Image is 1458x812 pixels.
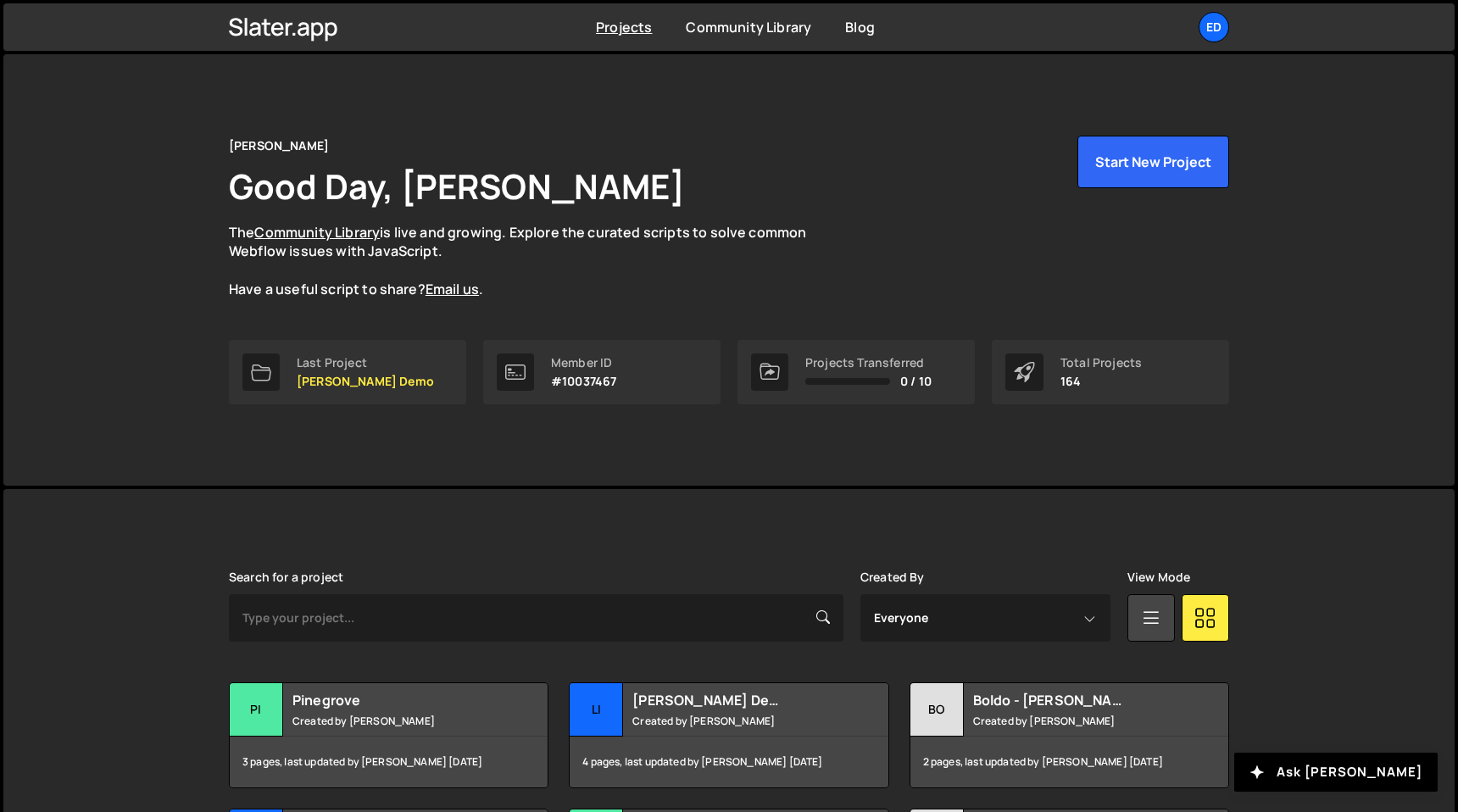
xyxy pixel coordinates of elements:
h2: [PERSON_NAME] Demo [632,691,837,709]
small: Created by [PERSON_NAME] [973,714,1177,728]
label: Created By [860,570,925,584]
div: Member ID [551,356,616,370]
p: [PERSON_NAME] Demo [297,375,434,388]
a: Pi Pinegrove Created by [PERSON_NAME] 3 pages, last updated by [PERSON_NAME] [DATE] [229,682,548,788]
div: Last Project [297,356,434,370]
p: #10037467 [551,375,616,388]
div: Projects Transferred [805,356,932,370]
a: Projects [596,18,652,36]
a: Community Library [254,223,380,242]
button: Ask [PERSON_NAME] [1234,753,1438,792]
a: Last Project [PERSON_NAME] Demo [229,340,466,404]
p: 164 [1060,375,1142,388]
div: 3 pages, last updated by [PERSON_NAME] [DATE] [230,737,548,787]
a: Email us [426,280,479,298]
a: Li [PERSON_NAME] Demo Created by [PERSON_NAME] 4 pages, last updated by [PERSON_NAME] [DATE] [569,682,888,788]
input: Type your project... [229,594,843,642]
div: 2 pages, last updated by [PERSON_NAME] [DATE] [910,737,1228,787]
div: 4 pages, last updated by [PERSON_NAME] [DATE] [570,737,888,787]
div: Total Projects [1060,356,1142,370]
div: [PERSON_NAME] [229,136,329,156]
h2: Boldo - [PERSON_NAME] Example [973,691,1177,709]
h1: Good Day, [PERSON_NAME] [229,163,685,209]
div: Li [570,683,623,737]
label: Search for a project [229,570,343,584]
span: 0 / 10 [900,375,932,388]
p: The is live and growing. Explore the curated scripts to solve common Webflow issues with JavaScri... [229,223,839,299]
a: Blog [845,18,875,36]
button: Start New Project [1077,136,1229,188]
div: Bo [910,683,964,737]
div: Pi [230,683,283,737]
a: Community Library [686,18,811,36]
a: Ed [1199,12,1229,42]
a: Bo Boldo - [PERSON_NAME] Example Created by [PERSON_NAME] 2 pages, last updated by [PERSON_NAME] ... [910,682,1229,788]
small: Created by [PERSON_NAME] [632,714,837,728]
label: View Mode [1127,570,1190,584]
small: Created by [PERSON_NAME] [292,714,497,728]
h2: Pinegrove [292,691,497,709]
